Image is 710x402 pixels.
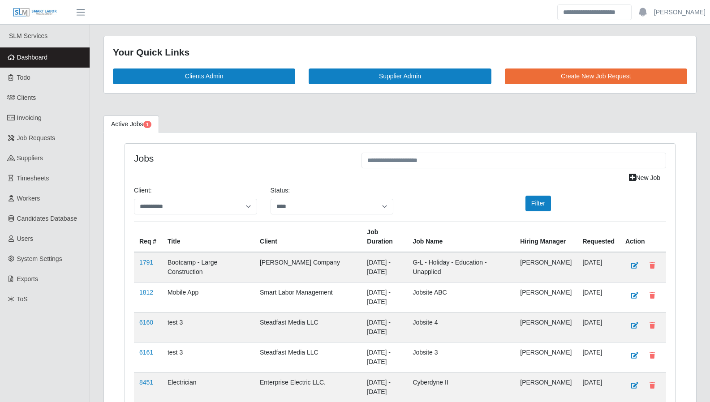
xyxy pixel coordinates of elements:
[162,222,254,252] th: Title
[577,342,620,372] td: [DATE]
[309,68,491,84] a: Supplier Admin
[361,312,407,342] td: [DATE] - [DATE]
[162,342,254,372] td: test 3
[103,115,159,133] a: Active Jobs
[654,8,706,17] a: [PERSON_NAME]
[254,252,361,282] td: [PERSON_NAME] Company
[17,215,77,222] span: Candidates Database
[577,282,620,312] td: [DATE]
[17,114,42,121] span: Invoicing
[254,372,361,402] td: Enterprise Electric LLC.
[515,222,577,252] th: Hiring Manager
[577,252,620,282] td: [DATE]
[271,186,290,195] label: Status:
[254,342,361,372] td: Steadfast Media LLC
[17,295,28,303] span: ToS
[515,342,577,372] td: [PERSON_NAME]
[254,282,361,312] td: Smart Labor Management
[139,319,153,326] a: 6160
[134,222,162,252] th: Req #
[407,312,515,342] td: Jobsite 4
[17,195,40,202] span: Workers
[515,282,577,312] td: [PERSON_NAME]
[17,255,62,262] span: System Settings
[134,186,152,195] label: Client:
[162,282,254,312] td: Mobile App
[113,68,295,84] a: Clients Admin
[113,45,687,60] div: Your Quick Links
[557,4,632,20] input: Search
[407,222,515,252] th: Job Name
[17,154,43,162] span: Suppliers
[407,372,515,402] td: Cyberdyne II
[162,372,254,402] td: Electrician
[254,312,361,342] td: Steadfast Media LLC
[17,134,56,141] span: Job Requests
[143,121,151,128] span: Pending Jobs
[577,312,620,342] td: [DATE]
[17,54,48,61] span: Dashboard
[515,312,577,342] td: [PERSON_NAME]
[17,94,36,101] span: Clients
[361,372,407,402] td: [DATE] - [DATE]
[515,372,577,402] td: [PERSON_NAME]
[361,282,407,312] td: [DATE] - [DATE]
[577,372,620,402] td: [DATE]
[407,282,515,312] td: Jobsite ABC
[17,275,38,282] span: Exports
[139,289,153,296] a: 1812
[407,342,515,372] td: Jobsite 3
[525,196,551,211] button: Filter
[139,349,153,356] a: 6161
[505,68,687,84] a: Create New Job Request
[139,379,153,386] a: 8451
[515,252,577,282] td: [PERSON_NAME]
[162,252,254,282] td: Bootcamp - Large Construction
[17,235,34,242] span: Users
[139,259,153,266] a: 1791
[134,153,348,164] h4: Jobs
[17,74,30,81] span: Todo
[162,312,254,342] td: test 3
[9,32,47,39] span: SLM Services
[13,8,57,17] img: SLM Logo
[623,170,666,186] a: New Job
[407,252,515,282] td: G-L - Holiday - Education - Unapplied
[620,222,666,252] th: Action
[577,222,620,252] th: Requested
[361,252,407,282] td: [DATE] - [DATE]
[361,342,407,372] td: [DATE] - [DATE]
[254,222,361,252] th: Client
[361,222,407,252] th: Job Duration
[17,175,49,182] span: Timesheets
